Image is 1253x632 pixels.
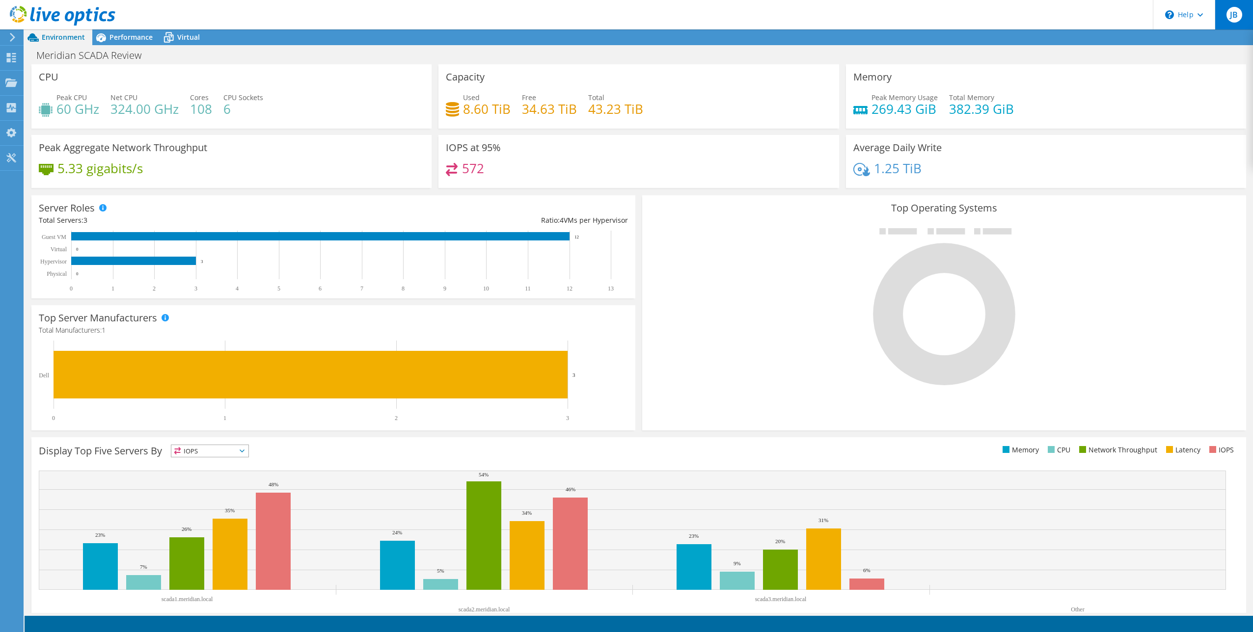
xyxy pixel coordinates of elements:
text: 6 [319,285,322,292]
text: 35% [225,507,235,513]
div: Ratio: VMs per Hypervisor [333,215,628,226]
h4: 8.60 TiB [463,104,511,114]
h4: 382.39 GiB [949,104,1014,114]
svg: \n [1165,10,1174,19]
text: 5 [277,285,280,292]
span: Total Memory [949,93,994,102]
li: CPU [1045,445,1070,455]
text: Virtual [51,246,67,253]
h4: Total Manufacturers: [39,325,628,336]
text: 3 [566,415,569,421]
text: scada2.meridian.local [459,606,510,613]
h4: 60 GHz [56,104,99,114]
text: 1 [111,285,114,292]
span: Net CPU [110,93,137,102]
text: 34% [522,510,532,516]
h4: 269.43 GiB [872,104,938,114]
span: Used [463,93,480,102]
text: 13 [608,285,614,292]
text: scada1.meridian.local [162,596,213,603]
text: scada3.meridian.local [755,596,807,603]
text: 23% [95,532,105,538]
text: 0 [76,247,79,252]
text: 20% [775,538,785,544]
text: Physical [47,270,67,277]
text: Guest VM [42,234,66,240]
text: 12 [567,285,572,292]
text: 11 [525,285,531,292]
text: 46% [566,486,575,492]
text: 9 [443,285,446,292]
span: 3 [83,215,87,225]
text: 24% [392,529,402,535]
span: Environment [42,32,85,42]
text: 54% [479,472,489,477]
h3: Server Roles [39,203,95,213]
text: 0 [76,271,79,276]
h4: 108 [190,104,212,114]
text: 0 [52,415,55,421]
text: Other [1071,606,1084,613]
text: 3 [201,259,203,264]
span: 1 [102,325,106,335]
text: 0 [70,285,73,292]
text: 6% [863,567,871,573]
text: 9% [734,560,741,566]
h4: 324.00 GHz [110,104,179,114]
span: IOPS [171,445,248,457]
h3: IOPS at 95% [446,142,501,153]
h4: 1.25 TiB [874,163,922,174]
h4: 5.33 gigabits/s [57,163,143,174]
text: 3 [194,285,197,292]
text: 10 [483,285,489,292]
text: 7% [140,564,147,570]
text: 3 [572,372,575,378]
span: 4 [560,215,564,225]
span: Performance [109,32,153,42]
span: Peak Memory Usage [872,93,938,102]
text: 4 [236,285,239,292]
span: JB [1226,7,1242,23]
li: Latency [1164,445,1200,455]
text: 23% [689,533,699,539]
div: Total Servers: [39,215,333,226]
span: Virtual [177,32,200,42]
li: Network Throughput [1077,445,1157,455]
text: 48% [269,481,278,487]
li: Memory [1000,445,1039,455]
h3: Memory [853,72,892,82]
text: 2 [153,285,156,292]
span: Free [522,93,536,102]
text: 5% [437,568,444,574]
h3: Top Operating Systems [650,203,1239,213]
span: Total [588,93,604,102]
span: CPU Sockets [223,93,263,102]
h3: Peak Aggregate Network Throughput [39,142,207,153]
h4: 6 [223,104,263,114]
h3: Top Server Manufacturers [39,313,157,323]
text: Hypervisor [40,258,67,265]
text: 7 [360,285,363,292]
li: IOPS [1207,445,1234,455]
h1: Meridian SCADA Review [32,50,157,61]
h4: 43.23 TiB [588,104,643,114]
text: 31% [818,517,828,523]
h3: Capacity [446,72,485,82]
text: 26% [182,526,191,532]
text: 8 [402,285,405,292]
text: 1 [223,415,226,421]
text: Dell [39,372,49,379]
text: 2 [395,415,398,421]
h4: 572 [462,163,484,174]
h3: CPU [39,72,58,82]
span: Peak CPU [56,93,87,102]
text: 12 [574,235,579,239]
h3: Average Daily Write [853,142,942,153]
h4: 34.63 TiB [522,104,577,114]
span: Cores [190,93,209,102]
